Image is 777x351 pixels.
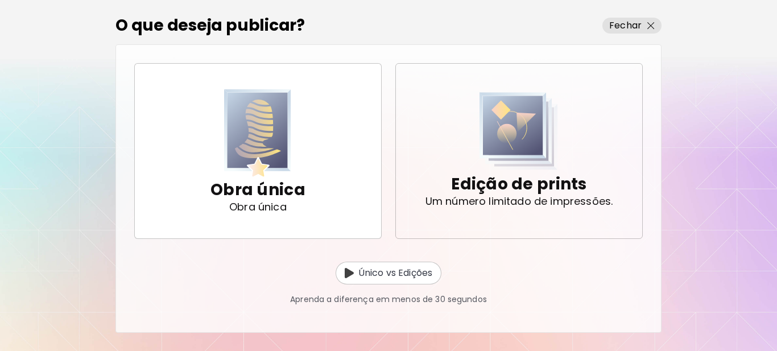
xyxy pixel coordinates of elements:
button: Unique vs EditionÚnico vs Edições [336,262,441,284]
img: Print Edition [480,92,558,170]
button: Unique ArtworkObra únicaObra única [134,63,382,239]
p: Aprenda a diferença em menos de 30 segundos [290,294,487,305]
img: Unique Artwork [224,89,291,179]
p: Único vs Edições [358,266,432,280]
button: Print EditionEdição de printsUm número limitado de impressões. [395,63,643,239]
p: Edição de prints [451,173,586,196]
p: Obra única [210,179,305,201]
img: Unique vs Edition [345,268,354,278]
p: Um número limitado de impressões. [425,196,613,207]
p: Obra única [229,201,287,213]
